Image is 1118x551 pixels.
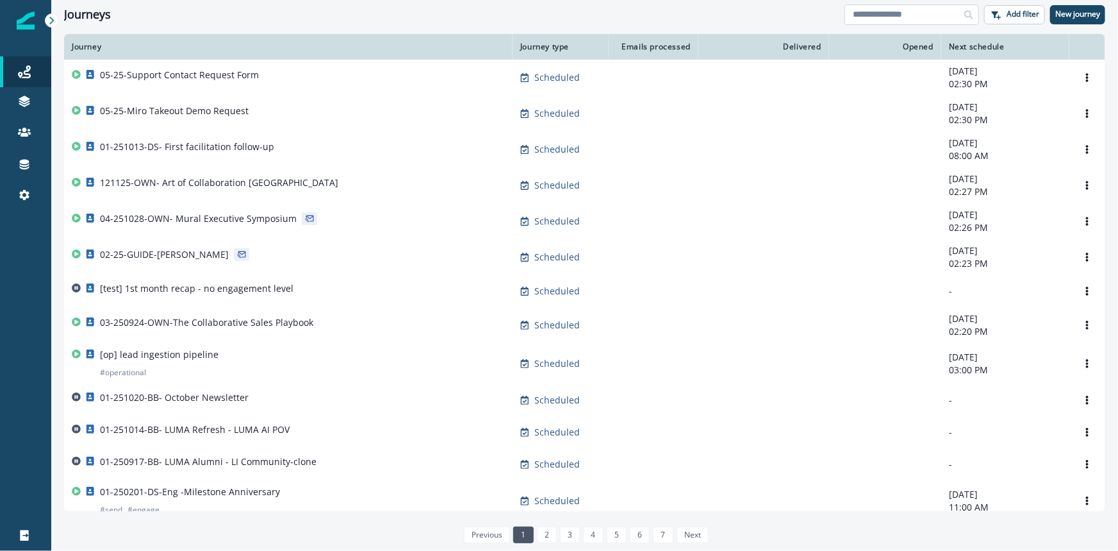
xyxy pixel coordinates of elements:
[1077,316,1097,335] button: Options
[100,140,274,153] p: 01-251013-DS- First facilitation follow-up
[560,527,580,543] a: Page 3
[100,504,122,516] p: # send
[949,137,1062,149] p: [DATE]
[949,101,1062,114] p: [DATE]
[100,391,249,404] p: 01-251020-BB- October Newsletter
[100,423,290,436] p: 01-251014-BB- LUMA Refresh - LUMA AI POV
[534,357,580,370] p: Scheduled
[100,282,293,295] p: [test] 1st month recap - no engagement level
[1007,10,1039,19] p: Add filter
[949,458,1062,471] p: -
[949,173,1062,185] p: [DATE]
[949,325,1062,338] p: 02:20 PM
[100,316,313,329] p: 03-250924-OWN-The Collaborative Sales Playbook
[64,384,1105,416] a: 01-251020-BB- October NewsletterScheduled--Options
[984,5,1045,24] button: Add filter
[534,71,580,84] p: Scheduled
[616,42,691,52] div: Emails processed
[949,351,1062,364] p: [DATE]
[64,480,1105,521] a: 01-250201-DS-Eng -Milestone Anniversary#send#engageScheduled-[DATE]11:00 AMOptions
[64,203,1105,239] a: 04-251028-OWN- Mural Executive SymposiumScheduled-[DATE]02:26 PMOptions
[534,251,580,264] p: Scheduled
[949,257,1062,270] p: 02:23 PM
[64,307,1105,343] a: 03-250924-OWN-The Collaborative Sales PlaybookScheduled-[DATE]02:20 PMOptions
[1055,10,1100,19] p: New journey
[64,275,1105,307] a: [test] 1st month recap - no engagement levelScheduled--Options
[100,366,146,379] p: # operational
[949,501,1062,514] p: 11:00 AM
[534,179,580,192] p: Scheduled
[1077,282,1097,301] button: Options
[949,394,1062,407] p: -
[534,394,580,407] p: Scheduled
[64,167,1105,203] a: 121125-OWN- Art of Collaboration [GEOGRAPHIC_DATA]Scheduled-[DATE]02:27 PMOptions
[100,486,280,498] p: 01-250201-DS-Eng -Milestone Anniversary
[949,185,1062,198] p: 02:27 PM
[537,527,557,543] a: Page 2
[127,504,160,516] p: # engage
[64,8,111,22] h1: Journeys
[520,42,601,52] div: Journey type
[630,527,650,543] a: Page 6
[72,42,505,52] div: Journey
[534,285,580,298] p: Scheduled
[1077,391,1097,410] button: Options
[949,114,1062,126] p: 02:30 PM
[1077,423,1097,442] button: Options
[1077,104,1097,123] button: Options
[64,131,1105,167] a: 01-251013-DS- First facilitation follow-upScheduled-[DATE]08:00 AMOptions
[949,78,1062,90] p: 02:30 PM
[1077,176,1097,195] button: Options
[64,96,1105,131] a: 05-25-Miro Takeout Demo RequestScheduled-[DATE]02:30 PMOptions
[1077,212,1097,231] button: Options
[100,212,297,225] p: 04-251028-OWN- Mural Executive Symposium
[677,527,709,543] a: Next page
[706,42,821,52] div: Delivered
[100,69,259,81] p: 05-25-Support Contact Request Form
[100,248,229,261] p: 02-25-GUIDE-[PERSON_NAME]
[534,319,580,332] p: Scheduled
[949,221,1062,234] p: 02:26 PM
[583,527,603,543] a: Page 4
[607,527,627,543] a: Page 5
[1077,354,1097,373] button: Options
[64,60,1105,96] a: 05-25-Support Contact Request FormScheduled-[DATE]02:30 PMOptions
[1050,5,1105,24] button: New journey
[653,527,673,543] a: Page 7
[1077,455,1097,474] button: Options
[1077,140,1097,159] button: Options
[1077,248,1097,267] button: Options
[64,343,1105,384] a: [op] lead ingestion pipeline#operationalScheduled-[DATE]03:00 PMOptions
[513,527,533,543] a: Page 1 is your current page
[1077,68,1097,87] button: Options
[949,149,1062,162] p: 08:00 AM
[100,455,316,468] p: 01-250917-BB- LUMA Alumni - LI Community-clone
[949,285,1062,298] p: -
[64,239,1105,275] a: 02-25-GUIDE-[PERSON_NAME]Scheduled-[DATE]02:23 PMOptions
[64,448,1105,480] a: 01-250917-BB- LUMA Alumni - LI Community-cloneScheduled--Options
[949,488,1062,501] p: [DATE]
[100,176,338,189] p: 121125-OWN- Art of Collaboration [GEOGRAPHIC_DATA]
[17,12,35,30] img: Inflection
[949,42,1062,52] div: Next schedule
[534,458,580,471] p: Scheduled
[949,65,1062,78] p: [DATE]
[534,495,580,507] p: Scheduled
[949,426,1062,439] p: -
[949,244,1062,257] p: [DATE]
[461,527,709,543] ul: Pagination
[100,348,218,361] p: [op] lead ingestion pipeline
[64,416,1105,448] a: 01-251014-BB- LUMA Refresh - LUMA AI POVScheduled--Options
[534,107,580,120] p: Scheduled
[949,208,1062,221] p: [DATE]
[949,364,1062,377] p: 03:00 PM
[534,426,580,439] p: Scheduled
[534,143,580,156] p: Scheduled
[534,215,580,228] p: Scheduled
[837,42,933,52] div: Opened
[100,105,249,117] p: 05-25-Miro Takeout Demo Request
[949,312,1062,325] p: [DATE]
[1077,491,1097,511] button: Options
